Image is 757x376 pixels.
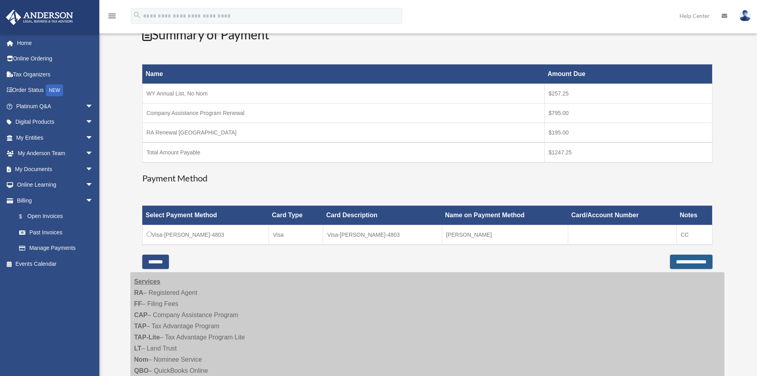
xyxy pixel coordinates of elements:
[11,208,97,225] a: $Open Invoices
[4,10,76,25] img: Anderson Advisors Platinum Portal
[739,10,751,21] img: User Pic
[134,367,149,374] strong: QBO
[6,82,105,99] a: Order StatusNEW
[323,225,442,245] td: Visa-[PERSON_NAME]-4803
[142,142,544,162] td: Total Amount Payable
[6,35,105,51] a: Home
[134,345,141,352] strong: LT
[142,26,712,44] h2: Summary of Payment
[6,114,105,130] a: Digital Productsarrow_drop_down
[85,177,101,193] span: arrow_drop_down
[107,14,117,21] a: menu
[544,123,712,143] td: $195.00
[6,256,105,272] a: Events Calendar
[142,172,712,185] h3: Payment Method
[85,130,101,146] span: arrow_drop_down
[6,51,105,67] a: Online Ordering
[544,64,712,84] th: Amount Due
[676,206,712,225] th: Notes
[134,312,148,318] strong: CAP
[6,66,105,82] a: Tax Organizers
[133,11,141,19] i: search
[107,11,117,21] i: menu
[134,334,160,341] strong: TAP-Lite
[142,225,269,245] td: Visa-[PERSON_NAME]-4803
[6,146,105,162] a: My Anderson Teamarrow_drop_down
[6,130,105,146] a: My Entitiesarrow_drop_down
[85,193,101,209] span: arrow_drop_down
[442,206,568,225] th: Name on Payment Method
[6,193,101,208] a: Billingarrow_drop_down
[134,300,142,307] strong: FF
[6,98,105,114] a: Platinum Q&Aarrow_drop_down
[23,212,27,222] span: $
[46,84,63,96] div: NEW
[544,84,712,103] td: $257.25
[142,84,544,103] td: WY Annual List, No Nom
[142,103,544,123] td: Company Assistance Program Renewal
[442,225,568,245] td: [PERSON_NAME]
[269,225,323,245] td: Visa
[134,278,161,285] strong: Services
[544,103,712,123] td: $795.00
[134,289,143,296] strong: RA
[142,206,269,225] th: Select Payment Method
[11,240,101,256] a: Manage Payments
[134,356,149,363] strong: Nom
[6,161,105,177] a: My Documentsarrow_drop_down
[85,161,101,177] span: arrow_drop_down
[142,64,544,84] th: Name
[85,114,101,131] span: arrow_drop_down
[323,206,442,225] th: Card Description
[269,206,323,225] th: Card Type
[676,225,712,245] td: CC
[6,177,105,193] a: Online Learningarrow_drop_down
[142,123,544,143] td: RA Renewal [GEOGRAPHIC_DATA]
[568,206,676,225] th: Card/Account Number
[85,146,101,162] span: arrow_drop_down
[544,142,712,162] td: $1247.25
[134,323,147,329] strong: TAP
[11,224,101,240] a: Past Invoices
[85,98,101,115] span: arrow_drop_down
